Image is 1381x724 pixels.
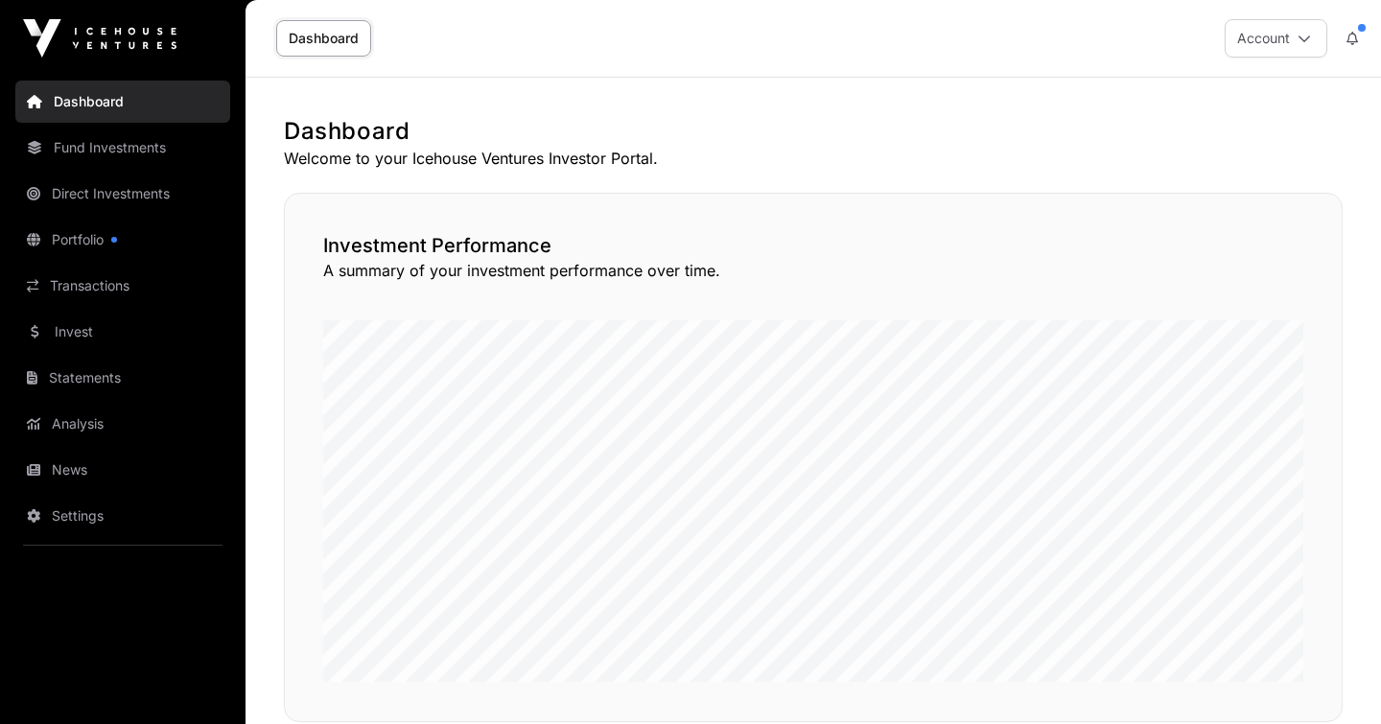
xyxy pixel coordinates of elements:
[15,449,230,491] a: News
[15,219,230,261] a: Portfolio
[15,357,230,399] a: Statements
[23,19,176,58] img: Icehouse Ventures Logo
[15,403,230,445] a: Analysis
[284,147,1343,170] p: Welcome to your Icehouse Ventures Investor Portal.
[323,259,1303,282] p: A summary of your investment performance over time.
[276,20,371,57] a: Dashboard
[15,127,230,169] a: Fund Investments
[15,311,230,353] a: Invest
[323,232,1303,259] h2: Investment Performance
[15,81,230,123] a: Dashboard
[15,173,230,215] a: Direct Investments
[15,265,230,307] a: Transactions
[1225,19,1327,58] button: Account
[284,116,1343,147] h1: Dashboard
[15,495,230,537] a: Settings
